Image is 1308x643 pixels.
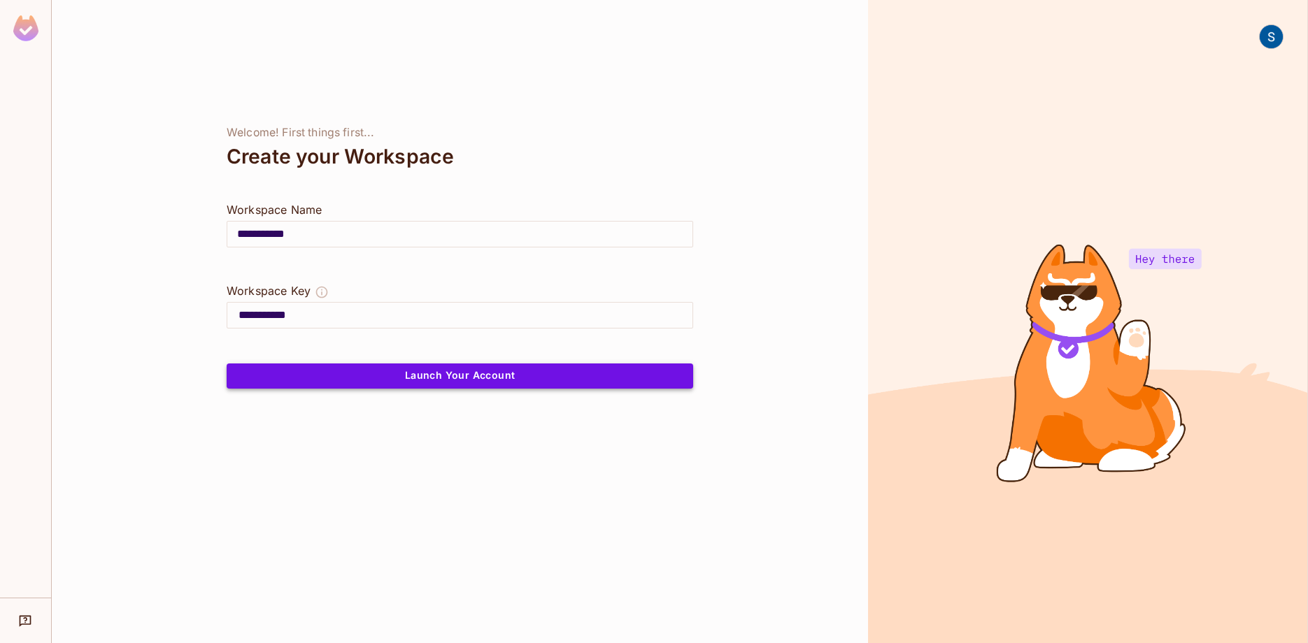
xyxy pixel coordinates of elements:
[13,15,38,41] img: SReyMgAAAABJRU5ErkJggg==
[227,126,693,140] div: Welcome! First things first...
[227,140,693,173] div: Create your Workspace
[227,201,693,218] div: Workspace Name
[1260,25,1283,48] img: Stephen Agosto
[10,607,41,635] div: Help & Updates
[315,282,329,302] button: The Workspace Key is unique, and serves as the identifier of your workspace.
[227,282,311,299] div: Workspace Key
[227,363,693,389] button: Launch Your Account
